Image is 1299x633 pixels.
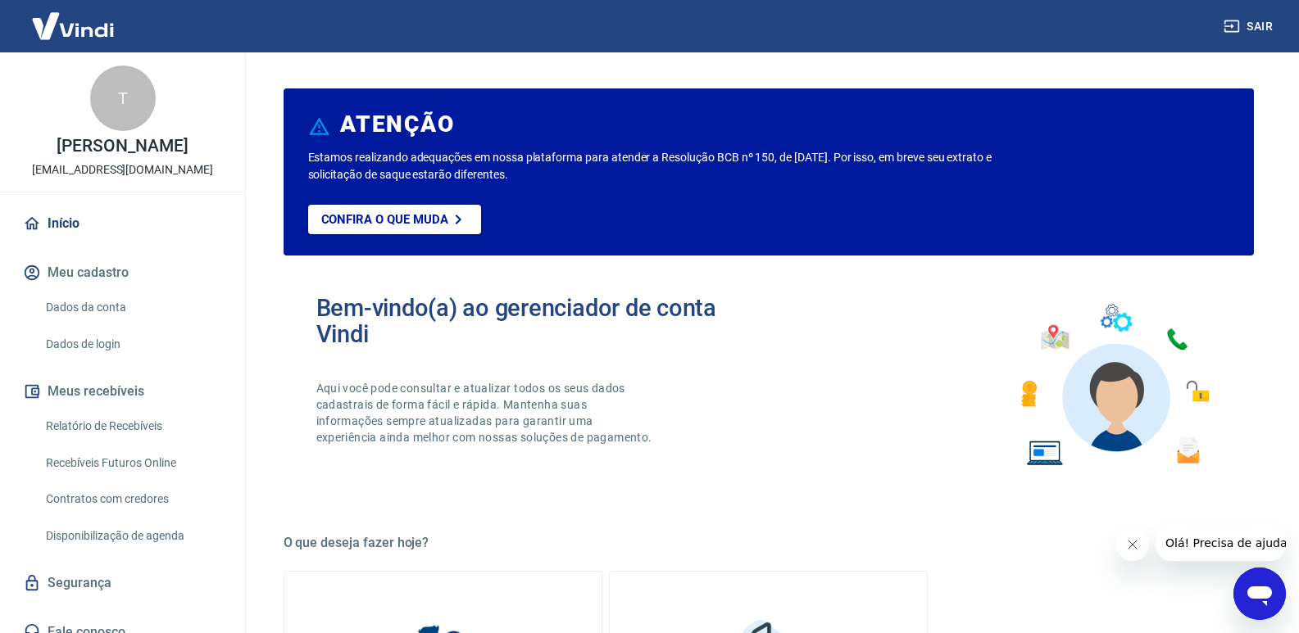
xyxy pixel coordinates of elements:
h2: Bem-vindo(a) ao gerenciador de conta Vindi [316,295,769,347]
a: Contratos com credores [39,482,225,516]
h5: O que deseja fazer hoje? [284,535,1254,551]
div: T [90,66,156,131]
p: [PERSON_NAME] [57,138,188,155]
iframe: Botão para abrir a janela de mensagens [1233,567,1286,620]
a: Disponibilização de agenda [39,519,225,553]
button: Sair [1220,11,1279,42]
a: Relatório de Recebíveis [39,409,225,443]
a: Recebíveis Futuros Online [39,446,225,480]
p: [EMAIL_ADDRESS][DOMAIN_NAME] [32,161,213,179]
p: Estamos realizando adequações em nossa plataforma para atender a Resolução BCB nº 150, de [DATE].... [308,149,1045,183]
a: Dados de login [39,328,225,361]
iframe: Fechar mensagem [1116,528,1149,561]
h6: ATENÇÃO [340,116,454,133]
p: Aqui você pode consultar e atualizar todos os seus dados cadastrais de forma fácil e rápida. Mant... [316,380,656,445]
a: Início [20,206,225,242]
iframe: Mensagem da empresa [1156,525,1286,561]
a: Dados da conta [39,291,225,324]
span: Olá! Precisa de ajuda? [10,11,138,25]
img: Vindi [20,1,126,51]
button: Meu cadastro [20,255,225,291]
a: Segurança [20,565,225,601]
button: Meus recebíveis [20,373,225,409]
p: Confira o que muda [321,212,448,227]
img: Imagem de um avatar masculino com diversos icones exemplificando as funcionalidades do gerenciado... [1006,295,1221,476]
a: Confira o que muda [308,205,481,234]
